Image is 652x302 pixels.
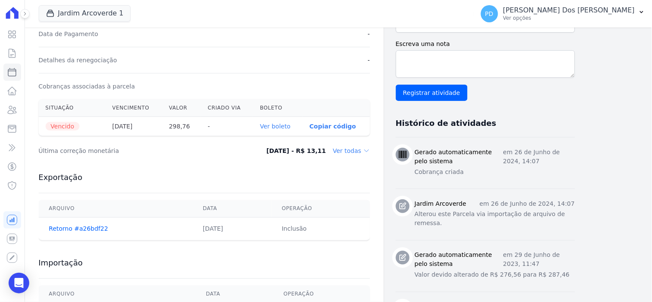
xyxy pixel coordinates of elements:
th: Vencimento [105,99,162,117]
label: Escreva uma nota [396,40,575,49]
button: Jardim Arcoverde 1 [39,5,131,21]
button: PD [PERSON_NAME] Dos [PERSON_NAME] Ver opções [474,2,652,26]
dd: - [368,30,370,38]
dd: - [368,56,370,64]
h3: Exportação [39,172,370,183]
dt: Detalhes da renegociação [39,56,117,64]
a: Ver boleto [260,123,291,130]
h3: Gerado automaticamente pelo sistema [415,148,503,166]
h3: Jardim Arcoverde [415,199,466,208]
th: Arquivo [39,200,193,218]
th: - [201,117,253,136]
th: Data [193,200,272,218]
h3: Importação [39,258,370,268]
p: em 29 de Junho de 2023, 11:47 [503,251,575,269]
th: [DATE] [105,117,162,136]
th: Operação [272,200,370,218]
input: Registrar atividade [396,85,468,101]
div: Open Intercom Messenger [9,273,29,293]
p: Alterou este Parcela via importação de arquivo de remessa. [415,210,575,228]
a: Retorno #a26bdf22 [49,226,108,232]
dd: Ver todas [333,146,370,155]
td: Inclusão [272,218,370,241]
span: Vencido [46,122,80,131]
p: em 26 de Junho de 2024, 14:07 [480,199,575,208]
h3: Gerado automaticamente pelo sistema [415,251,503,269]
th: Boleto [253,99,303,117]
p: Cobrança criada [415,168,575,177]
h3: Histórico de atividades [396,118,496,128]
td: [DATE] [193,218,272,241]
th: Situação [39,99,106,117]
button: Copiar código [309,123,356,130]
span: PD [485,11,493,17]
th: Criado via [201,99,253,117]
p: Valor devido alterado de R$ 276,56 para R$ 287,46 [415,271,575,280]
p: [PERSON_NAME] Dos [PERSON_NAME] [503,6,635,15]
p: em 26 de Junho de 2024, 14:07 [503,148,575,166]
dt: Data de Pagamento [39,30,98,38]
dd: [DATE] - R$ 13,11 [266,146,326,155]
dt: Última correção monetária [39,146,235,155]
th: Valor [162,99,201,117]
dt: Cobranças associadas à parcela [39,82,135,91]
p: Ver opções [503,15,635,21]
th: 298,76 [162,117,201,136]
